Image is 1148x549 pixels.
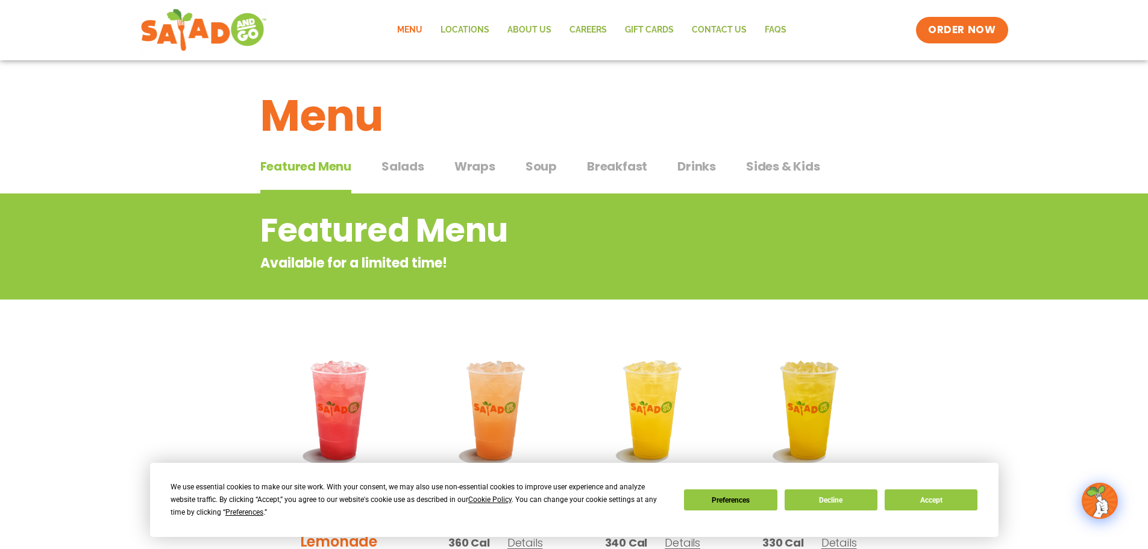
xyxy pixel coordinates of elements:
span: Sides & Kids [746,157,820,175]
span: Breakfast [587,157,647,175]
span: Drinks [677,157,716,175]
div: Cookie Consent Prompt [150,463,999,537]
a: Careers [560,16,616,44]
span: Featured Menu [260,157,351,175]
img: new-SAG-logo-768×292 [140,6,268,54]
a: About Us [498,16,560,44]
img: Product photo for Summer Stone Fruit Lemonade [426,340,565,480]
a: GIFT CARDS [616,16,683,44]
div: Tabbed content [260,153,888,194]
div: We use essential cookies to make our site work. With your consent, we may also use non-essential ... [171,481,670,519]
span: Soup [525,157,557,175]
p: Available for a limited time! [260,253,791,273]
a: Locations [431,16,498,44]
img: Product photo for Sunkissed Yuzu Lemonade [583,340,723,480]
h2: Featured Menu [260,206,791,255]
a: FAQs [756,16,795,44]
a: Contact Us [683,16,756,44]
span: Cookie Policy [468,495,512,504]
nav: Menu [388,16,795,44]
span: ORDER NOW [928,23,996,37]
img: Product photo for Mango Grove Lemonade [740,340,879,480]
span: Preferences [225,508,263,516]
img: Product photo for Blackberry Bramble Lemonade [269,340,409,480]
a: ORDER NOW [916,17,1008,43]
span: Wraps [454,157,495,175]
button: Decline [785,489,877,510]
img: wpChatIcon [1083,484,1117,518]
span: Salads [381,157,424,175]
a: Menu [388,16,431,44]
button: Accept [885,489,977,510]
button: Preferences [684,489,777,510]
h1: Menu [260,83,888,148]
